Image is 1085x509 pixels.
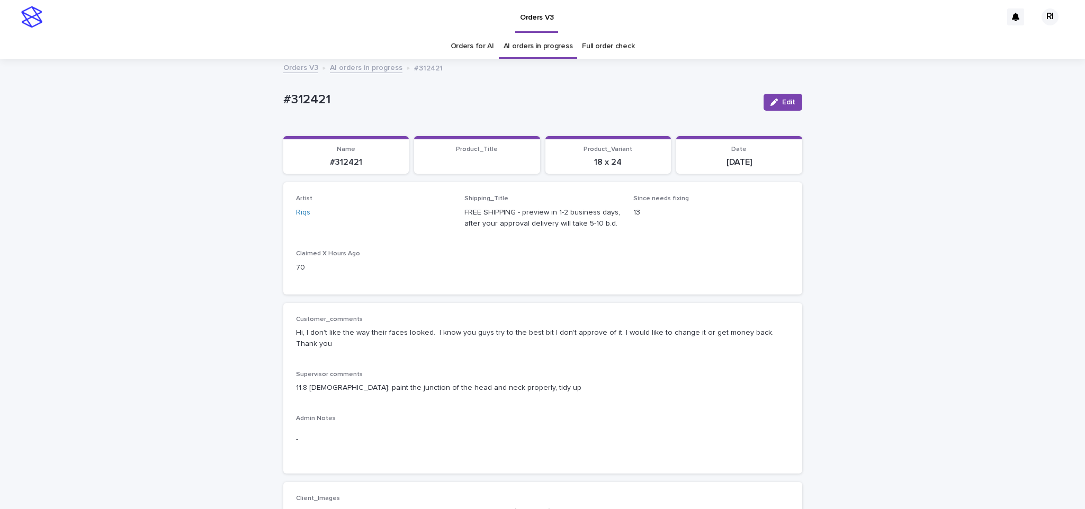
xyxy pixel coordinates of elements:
span: Admin Notes [296,415,336,422]
p: 11.8 [DEMOGRAPHIC_DATA]: paint the junction of the head and neck properly, tidy up [296,382,790,394]
span: Product_Title [456,146,498,153]
span: Product_Variant [584,146,632,153]
p: Hi, I don't like the way their faces looked. I know you guys try to the best bit I don't approve ... [296,327,790,350]
p: #312421 [290,157,403,167]
p: FREE SHIPPING - preview in 1-2 business days, after your approval delivery will take 5-10 b.d. [464,207,621,229]
p: 18 x 24 [552,157,665,167]
p: - [296,434,790,445]
img: stacker-logo-s-only.png [21,6,42,28]
a: Riqs [296,207,310,218]
a: Orders V3 [283,61,318,73]
span: Artist [296,195,312,202]
p: #312421 [283,92,755,108]
span: Customer_comments [296,316,363,323]
p: [DATE] [683,157,796,167]
span: Date [731,146,747,153]
span: Supervisor comments [296,371,363,378]
button: Edit [764,94,802,111]
p: 70 [296,262,452,273]
span: Claimed X Hours Ago [296,251,360,257]
span: Edit [782,99,795,106]
a: AI orders in progress [504,34,573,59]
p: 13 [633,207,790,218]
a: Orders for AI [451,34,494,59]
span: Shipping_Title [464,195,508,202]
a: Full order check [582,34,634,59]
div: RI [1042,8,1059,25]
p: #312421 [414,61,443,73]
span: Since needs fixing [633,195,689,202]
span: Name [337,146,355,153]
span: Client_Images [296,495,340,502]
a: AI orders in progress [330,61,402,73]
